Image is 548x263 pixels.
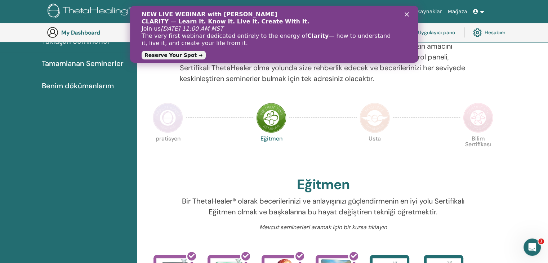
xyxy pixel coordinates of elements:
[180,223,467,232] p: Mevcut seminerleri aramak için bir kursa tıklayın
[153,136,183,166] p: pratisyen
[414,5,445,18] a: Kaynaklar
[47,27,58,38] img: generic-user-icon.jpg
[256,136,286,166] p: Eğitmen
[177,27,199,34] b: Clarity
[284,5,344,18] a: Kurslar ve Seminerler
[344,5,370,18] a: sertifika
[406,24,455,40] a: Uygulayıcı pano
[254,5,284,18] a: Hakkında
[524,239,541,256] iframe: Intercom live chat
[473,24,505,40] a: Hesabım
[297,177,349,193] h2: Eğitmen
[61,29,133,36] h3: My Dashboard
[275,6,282,11] div: Kapat
[463,103,493,133] img: Certificate of Science
[463,136,493,166] p: Bilim Sertifikası
[473,26,482,39] img: cog.svg
[370,5,414,18] a: Başarı Öyküleri
[180,196,467,217] p: Bir ThetaHealer® olarak becerilerinizi ve anlayışınızı güçlendirmenin en iyi yolu Sertifikalı Eği...
[12,45,76,54] a: Reserve Your Spot ➜
[42,80,114,91] span: Benim dökümanlarım
[538,239,544,244] span: 1
[153,103,183,133] img: Practitioner
[360,103,390,133] img: Master
[130,6,418,63] iframe: Intercom live chat başlık
[48,4,134,20] img: logo.png
[445,5,470,18] a: Mağaza
[42,58,124,69] span: Tamamlanan Seminerler
[256,103,286,133] img: Instructor
[360,136,390,166] p: Usta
